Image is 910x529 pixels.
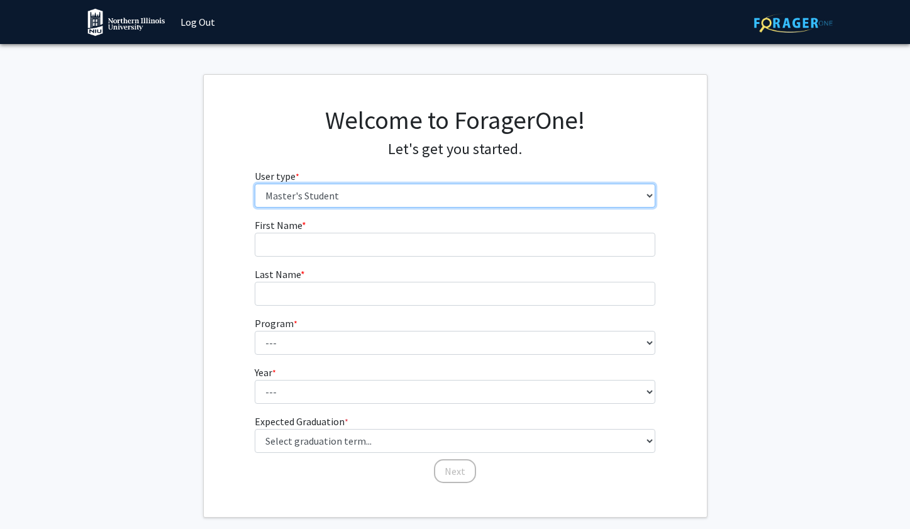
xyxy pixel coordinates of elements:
[9,472,53,520] iframe: Chat
[255,414,348,429] label: Expected Graduation
[255,105,655,135] h1: Welcome to ForagerOne!
[255,140,655,159] h4: Let's get you started.
[255,169,299,184] label: User type
[255,268,301,281] span: Last Name
[434,459,476,483] button: Next
[255,219,302,231] span: First Name
[255,365,276,380] label: Year
[754,13,833,33] img: ForagerOne Logo
[87,8,165,36] img: Northern Illinois University Logo
[255,316,297,331] label: Program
